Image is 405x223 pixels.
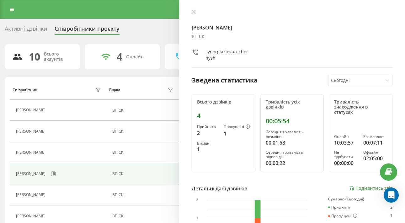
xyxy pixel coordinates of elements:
[197,129,219,137] div: 2
[16,172,47,176] div: [PERSON_NAME]
[266,150,319,159] div: Середня тривалість відповіді
[16,129,47,134] div: [PERSON_NAME]
[112,150,175,155] div: ВП СК
[16,214,47,218] div: [PERSON_NAME]
[126,54,144,60] div: Онлайн
[328,205,350,210] div: Прийнято
[266,99,319,110] div: Тривалість усіх дзвінків
[266,159,319,167] div: 00:00:22
[192,34,392,39] div: ВП СК
[205,49,250,61] div: synergiakievua_chernysh
[334,159,358,167] div: 00:00:00
[117,51,122,63] div: 4
[112,129,175,134] div: ВП СК
[197,141,219,146] div: Вихідні
[363,155,387,162] div: 02:05:00
[390,214,392,219] div: 1
[390,205,392,210] div: 2
[363,135,387,139] div: Розмовляє
[197,112,250,119] div: 4
[196,216,198,220] text: 1
[112,172,175,176] div: ВП СК
[5,25,47,35] div: Активні дзвінки
[44,51,72,62] div: Всього акаунтів
[112,193,175,197] div: ВП СК
[192,76,258,85] div: Зведена статистика
[197,146,219,153] div: 1
[197,99,250,105] div: Всього дзвінків
[328,197,392,201] div: Сумарно (Сьогодні)
[112,108,175,113] div: ВП СК
[266,139,319,146] div: 00:01:58
[384,188,399,203] div: Open Intercom Messenger
[334,150,358,159] div: Не турбувати
[334,99,387,115] div: Тривалість знаходження в статусах
[334,139,358,146] div: 10:03:57
[192,24,392,31] h4: [PERSON_NAME]
[109,88,120,92] div: Відділ
[363,139,387,146] div: 00:07:11
[266,117,319,125] div: 00:05:54
[13,88,37,92] div: Співробітник
[224,130,250,137] div: 1
[16,193,47,197] div: [PERSON_NAME]
[224,125,250,130] div: Пропущені
[16,108,47,112] div: [PERSON_NAME]
[197,125,219,129] div: Прийнято
[349,186,392,191] a: Подивитись звіт
[363,150,387,155] div: Офлайн
[196,198,198,202] text: 2
[16,150,47,155] div: [PERSON_NAME]
[328,214,357,219] div: Пропущені
[29,51,40,63] div: 10
[334,135,358,139] div: Онлайн
[55,25,120,35] div: Співробітники проєкту
[192,185,248,192] div: Детальні дані дзвінків
[266,130,319,139] div: Середня тривалість розмови
[112,214,175,218] div: ВП СК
